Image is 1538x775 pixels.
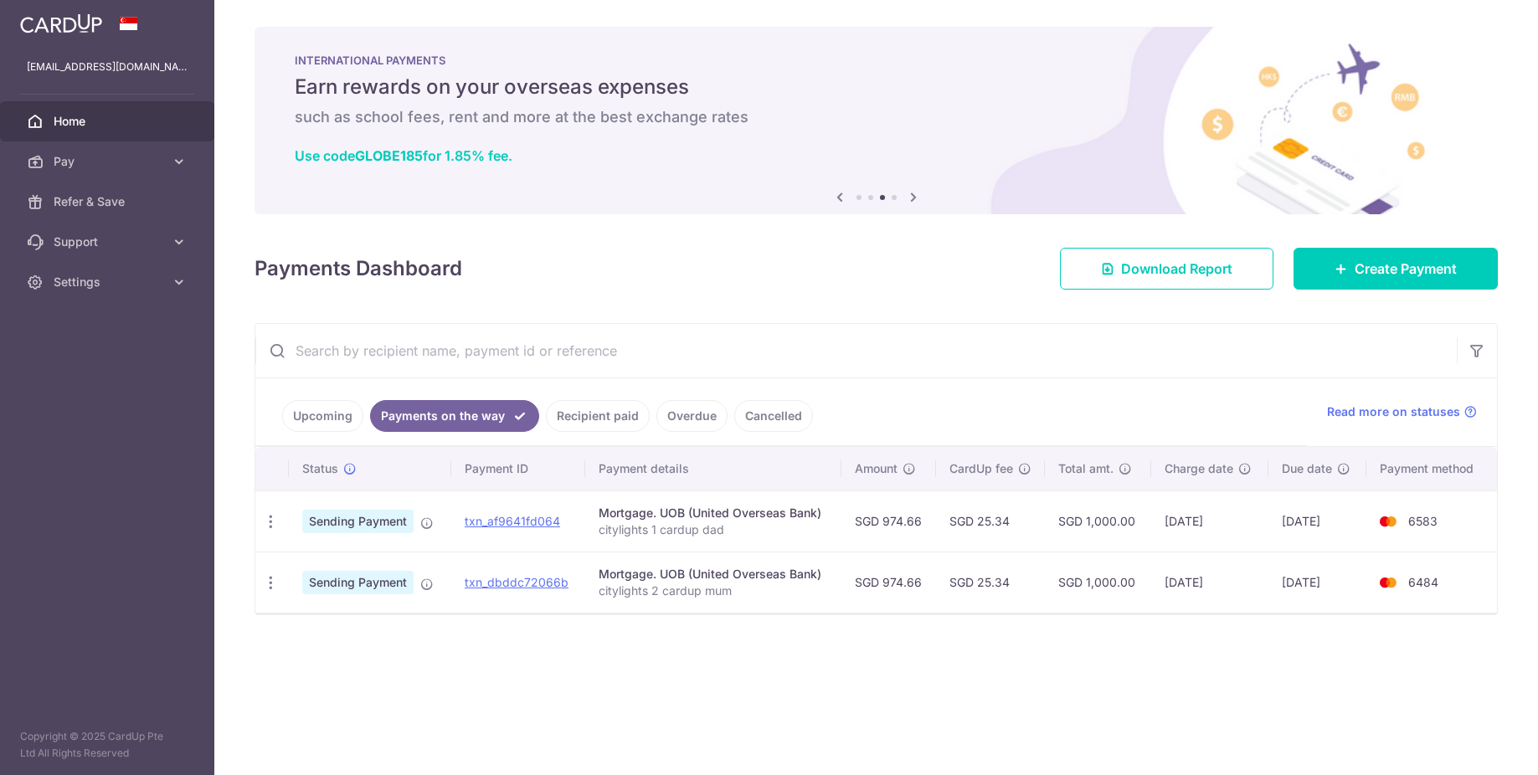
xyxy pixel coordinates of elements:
span: Download Report [1121,259,1232,279]
img: Bank Card [1371,511,1405,531]
img: International Payment Banner [255,27,1498,214]
h5: Earn rewards on your overseas expenses [295,74,1458,100]
a: Download Report [1060,248,1273,290]
span: Sending Payment [302,510,414,533]
div: Mortgage. UOB (United Overseas Bank) [599,566,828,583]
a: Read more on statuses [1327,403,1477,420]
td: SGD 974.66 [841,552,936,613]
td: SGD 1,000.00 [1045,552,1151,613]
a: Overdue [656,400,728,432]
th: Payment ID [451,447,585,490]
p: citylights 1 cardup dad [599,521,828,538]
span: Amount [855,460,898,477]
span: Pay [54,153,164,170]
th: Payment method [1366,447,1497,490]
span: Total amt. [1058,460,1114,477]
a: txn_af9641fd064 [465,514,560,528]
a: Create Payment [1294,248,1498,290]
td: SGD 25.34 [936,490,1045,552]
span: 6484 [1408,575,1438,589]
span: CardUp fee [949,460,1013,477]
b: GLOBE185 [355,147,423,164]
th: Payment details [585,447,841,490]
a: Upcoming [282,400,363,432]
iframe: Opens a widget where you can find more information [1430,725,1521,767]
td: SGD 974.66 [841,490,936,552]
a: Payments on the way [370,400,539,432]
td: [DATE] [1268,552,1366,613]
td: [DATE] [1268,490,1366,552]
p: [EMAIL_ADDRESS][DOMAIN_NAME] [27,59,188,75]
a: Use codeGLOBE185for 1.85% fee. [295,147,512,164]
img: Bank Card [1371,572,1405,593]
span: Settings [54,274,164,290]
span: Read more on statuses [1327,403,1460,420]
span: 6583 [1408,514,1438,528]
td: [DATE] [1151,552,1268,613]
img: CardUp [20,13,102,33]
h6: such as school fees, rent and more at the best exchange rates [295,107,1458,127]
input: Search by recipient name, payment id or reference [255,324,1457,377]
span: Status [302,460,338,477]
p: citylights 2 cardup mum [599,583,828,599]
td: [DATE] [1151,490,1268,552]
td: SGD 1,000.00 [1045,490,1151,552]
a: txn_dbddc72066b [465,575,568,589]
td: SGD 25.34 [936,552,1045,613]
span: Home [54,113,164,130]
p: INTERNATIONAL PAYMENTS [295,54,1458,67]
span: Create Payment [1355,259,1457,279]
span: Charge date [1165,460,1233,477]
div: Mortgage. UOB (United Overseas Bank) [599,505,828,521]
span: Refer & Save [54,193,164,210]
a: Recipient paid [546,400,650,432]
span: Support [54,234,164,250]
a: Cancelled [734,400,813,432]
span: Sending Payment [302,571,414,594]
span: Due date [1282,460,1332,477]
h4: Payments Dashboard [255,254,462,284]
